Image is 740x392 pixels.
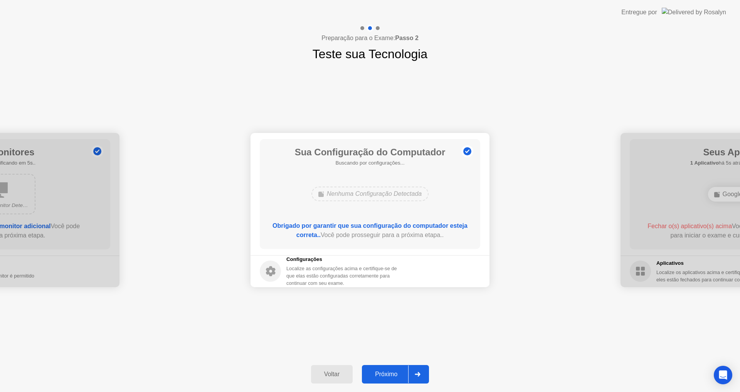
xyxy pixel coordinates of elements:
div: Nenhuma Configuração Detectada [311,187,429,201]
div: Próximo [364,371,408,378]
button: Voltar [311,365,353,384]
h1: Sua Configuração do Computador [295,145,446,159]
h5: Buscando por configurações... [295,159,446,167]
div: Localize as configurações acima e certifique-se de que elas estão configuradas corretamente para ... [286,265,403,287]
div: Você pode prosseguir para a próxima etapa.. [271,221,469,240]
b: Obrigado por garantir que sua configuração do computador esteja correta.. [272,222,468,238]
div: Voltar [313,371,350,378]
img: Delivered by Rosalyn [662,8,726,17]
h5: Configurações [286,256,403,263]
h4: Preparação para o Exame: [321,34,419,43]
b: Passo 2 [395,35,418,41]
h1: Teste sua Tecnologia [313,45,427,63]
div: Entregue por [621,8,657,17]
div: Open Intercom Messenger [714,366,732,384]
button: Próximo [362,365,429,384]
